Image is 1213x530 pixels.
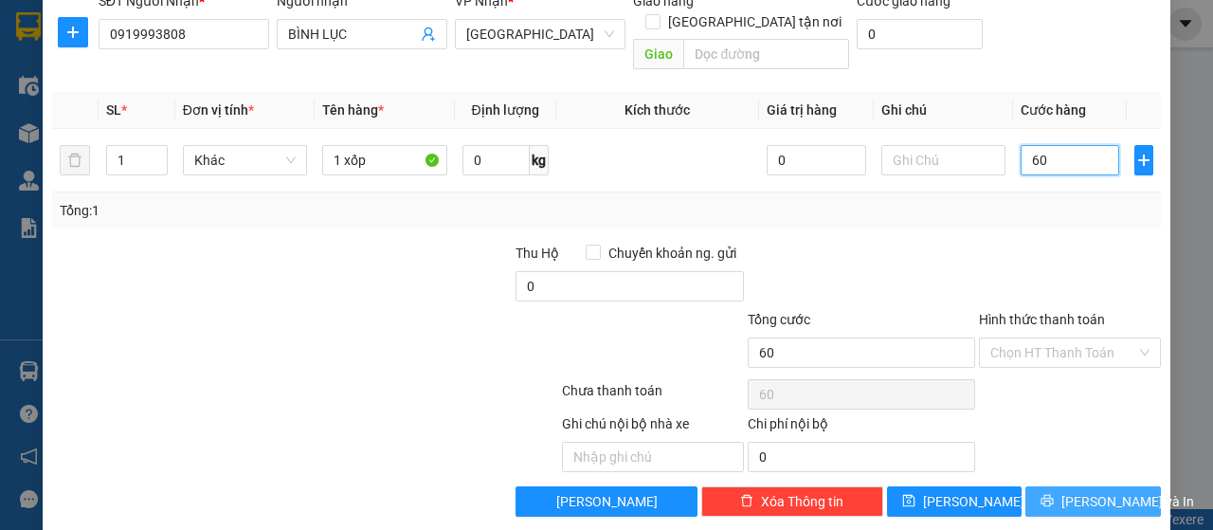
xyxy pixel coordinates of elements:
[1021,102,1086,118] span: Cước hàng
[55,69,241,103] span: VP Diêm Điền -
[421,27,436,42] span: user-add
[322,145,446,175] input: VD: Bàn, Ghế
[881,145,1005,175] input: Ghi Chú
[902,494,915,509] span: save
[1025,486,1161,517] button: printer[PERSON_NAME] và In
[466,20,614,48] span: HÀ NAM
[601,243,744,264] span: Chuyển khoản ng. gửi
[59,113,148,129] span: -
[60,200,470,221] div: Tổng: 1
[1134,145,1153,175] button: plus
[748,312,810,327] span: Tổng cước
[55,133,123,147] span: Điểm Big C
[183,102,254,118] span: Đơn vị tính
[683,39,848,69] input: Dọc đường
[58,17,88,47] button: plus
[516,246,559,261] span: Thu Hộ
[1061,491,1194,512] span: [PERSON_NAME] và In
[625,102,690,118] span: Kích thước
[560,380,746,413] div: Chưa thanh toán
[979,312,1105,327] label: Hình thức thanh toán
[874,92,1013,129] th: Ghi chú
[516,486,697,517] button: [PERSON_NAME]
[701,486,883,517] button: deleteXóa Thông tin
[740,494,753,509] span: delete
[562,413,744,442] div: Ghi chú nội bộ nhà xe
[1041,494,1054,509] span: printer
[556,491,658,512] span: [PERSON_NAME]
[661,11,849,32] span: [GEOGRAPHIC_DATA] tận nơi
[63,113,148,129] span: 0974356629
[41,10,244,25] strong: CÔNG TY VẬN TẢI ĐỨC TRƯỞNG
[14,69,34,83] span: Gửi
[562,442,744,472] input: Nhập ghi chú
[60,48,144,64] span: 0353477075
[472,102,539,118] span: Định lượng
[633,39,683,69] span: Giao
[761,491,843,512] span: Xóa Thông tin
[55,48,144,64] span: -
[767,102,837,118] span: Giá trị hàng
[857,19,983,49] input: Cước giao hàng
[60,145,90,175] button: delete
[767,145,866,175] input: 0
[194,146,296,174] span: Khác
[106,102,121,118] span: SL
[1135,153,1152,168] span: plus
[923,491,1024,512] span: [PERSON_NAME]
[81,27,144,42] strong: HOTLINE :
[322,102,384,118] span: Tên hàng
[530,145,549,175] span: kg
[887,486,1023,517] button: save[PERSON_NAME]
[59,25,87,40] span: plus
[14,132,45,146] span: Nhận
[148,27,204,42] span: 19009397
[748,413,976,442] div: Chi phí nội bộ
